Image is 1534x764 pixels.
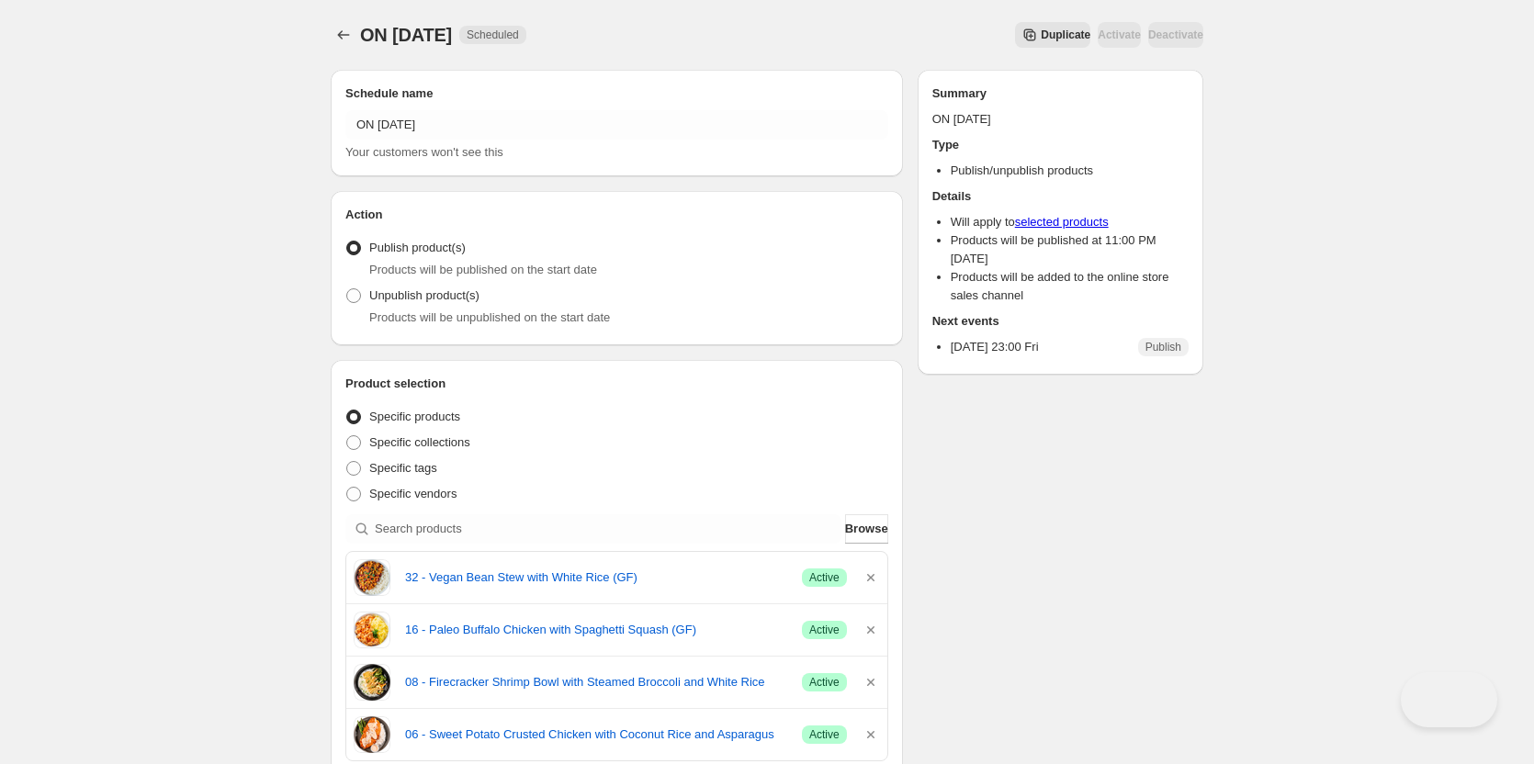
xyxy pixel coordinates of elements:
[331,22,356,48] button: Schedules
[375,514,841,544] input: Search products
[951,162,1189,180] li: Publish/unpublish products
[360,25,452,45] span: ON [DATE]
[932,84,1189,103] h2: Summary
[809,727,840,742] span: Active
[932,110,1189,129] p: ON [DATE]
[809,623,840,637] span: Active
[405,673,787,691] a: 08 - Firecracker Shrimp Bowl with Steamed Broccoli and White Rice
[1145,340,1181,354] span: Publish
[369,310,610,324] span: Products will be unpublished on the start date
[1015,215,1109,229] a: selected products
[951,213,1189,231] li: Will apply to
[369,435,470,449] span: Specific collections
[809,570,840,585] span: Active
[405,621,787,639] a: 16 - Paleo Buffalo Chicken with Spaghetti Squash (GF)
[405,725,787,744] a: 06 - Sweet Potato Crusted Chicken with Coconut Rice and Asparagus
[345,206,888,224] h2: Action
[405,568,787,587] a: 32 - Vegan Bean Stew with White Rice (GF)
[951,268,1189,305] li: Products will be added to the online store sales channel
[1015,22,1090,48] button: Secondary action label
[369,263,597,276] span: Products will be published on the start date
[932,136,1189,154] h2: Type
[1041,28,1090,42] span: Duplicate
[845,514,888,544] button: Browse
[845,520,888,538] span: Browse
[932,187,1189,206] h2: Details
[345,145,503,159] span: Your customers won't see this
[345,84,888,103] h2: Schedule name
[809,675,840,690] span: Active
[369,487,457,500] span: Specific vendors
[951,338,1039,356] p: [DATE] 23:00 Fri
[354,612,390,648] img: 16 - Paleo Buffalo Chicken with Spaghetti Squash (GF)
[369,410,460,423] span: Specific products
[369,461,437,475] span: Specific tags
[369,288,479,302] span: Unpublish product(s)
[345,375,888,393] h2: Product selection
[467,28,519,42] span: Scheduled
[369,241,466,254] span: Publish product(s)
[1401,672,1497,727] iframe: Toggle Customer Support
[932,312,1189,331] h2: Next events
[951,231,1189,268] li: Products will be published at 11:00 PM [DATE]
